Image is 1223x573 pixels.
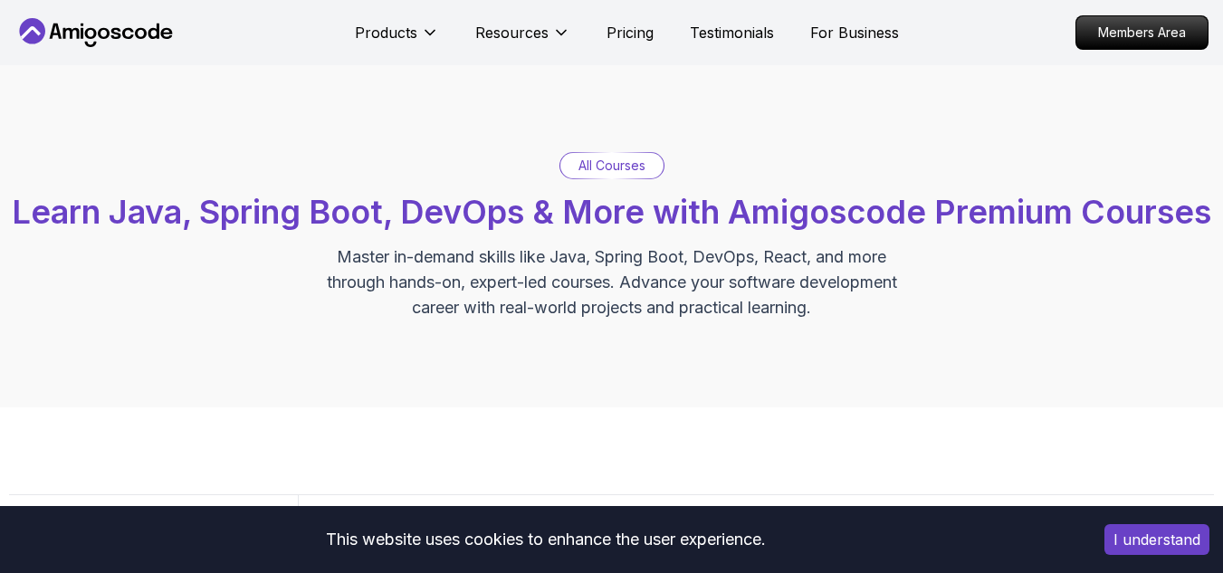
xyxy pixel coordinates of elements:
[308,244,916,320] p: Master in-demand skills like Java, Spring Boot, DevOps, React, and more through hands-on, expert-...
[810,22,899,43] a: For Business
[14,520,1077,559] div: This website uses cookies to enhance the user experience.
[475,22,570,58] button: Resources
[578,157,645,175] p: All Courses
[1076,16,1208,49] p: Members Area
[607,22,654,43] a: Pricing
[355,22,417,43] p: Products
[690,22,774,43] a: Testimonials
[355,22,439,58] button: Products
[475,22,549,43] p: Resources
[1075,15,1209,50] a: Members Area
[12,192,1211,232] span: Learn Java, Spring Boot, DevOps & More with Amigoscode Premium Courses
[1104,524,1209,555] button: Accept cookies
